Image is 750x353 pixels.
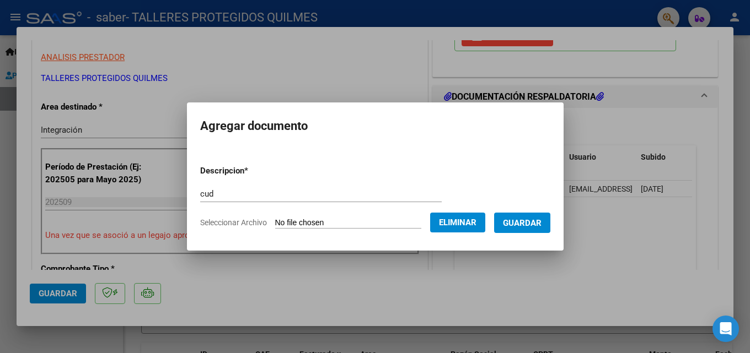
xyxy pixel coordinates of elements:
h2: Agregar documento [200,116,550,137]
button: Eliminar [430,213,485,232]
span: Seleccionar Archivo [200,218,267,227]
div: Open Intercom Messenger [712,316,739,342]
span: Eliminar [439,218,476,227]
span: Guardar [503,218,542,228]
button: Guardar [494,213,550,233]
p: Descripcion [200,165,306,177]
